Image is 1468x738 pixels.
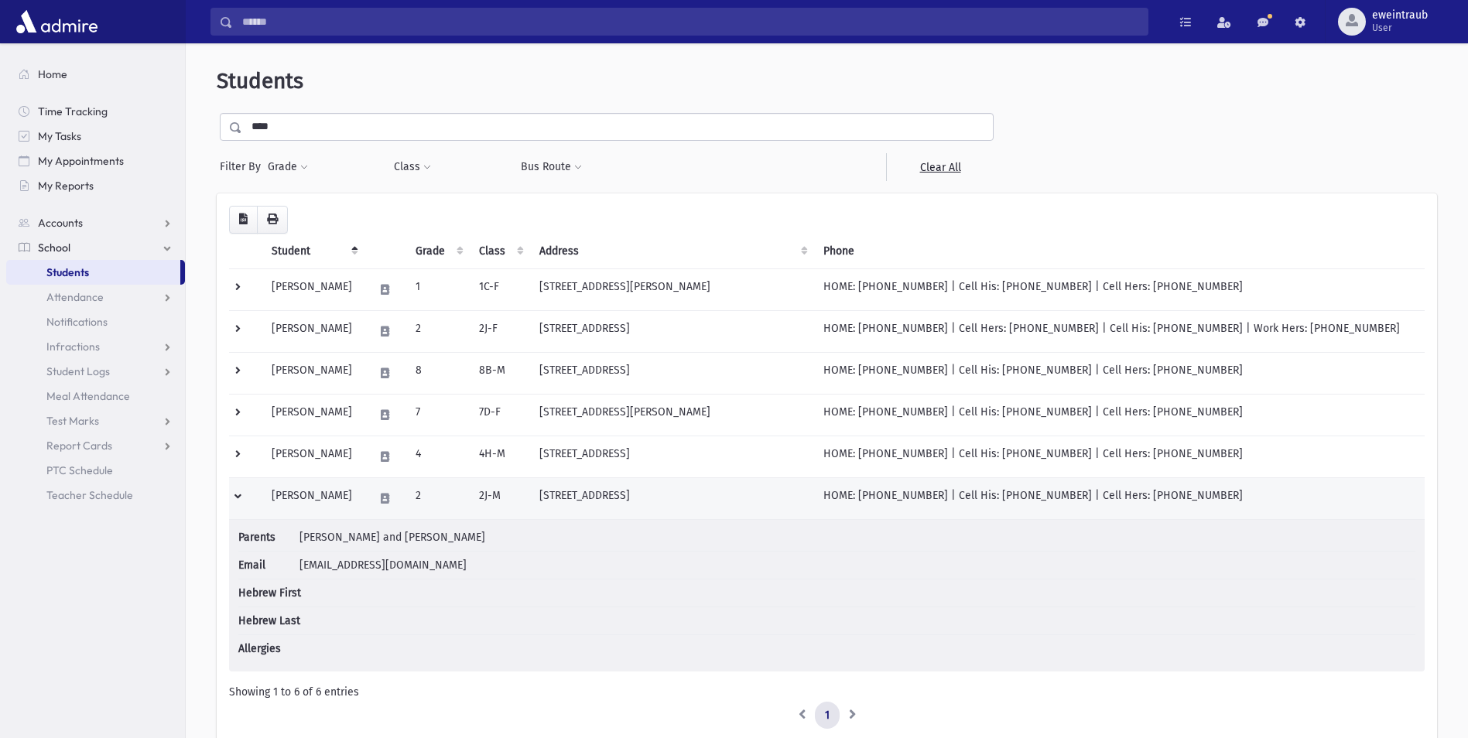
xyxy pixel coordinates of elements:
span: [PERSON_NAME] and [PERSON_NAME] [299,531,485,544]
td: HOME: [PHONE_NUMBER] | Cell His: [PHONE_NUMBER] | Cell Hers: [PHONE_NUMBER] [814,477,1425,519]
button: CSV [229,206,258,234]
td: 7 [406,394,470,436]
span: My Reports [38,179,94,193]
td: HOME: [PHONE_NUMBER] | Cell His: [PHONE_NUMBER] | Cell Hers: [PHONE_NUMBER] [814,268,1425,310]
span: Time Tracking [38,104,108,118]
td: [STREET_ADDRESS][PERSON_NAME] [530,268,813,310]
button: Grade [267,153,309,181]
span: Allergies [238,641,296,657]
a: Attendance [6,285,185,309]
span: Attendance [46,290,104,304]
th: Class: activate to sort column ascending [470,234,530,269]
a: Accounts [6,210,185,235]
td: [STREET_ADDRESS] [530,310,813,352]
div: Showing 1 to 6 of 6 entries [229,684,1425,700]
span: Teacher Schedule [46,488,133,502]
span: Accounts [38,216,83,230]
input: Search [233,8,1148,36]
th: Student: activate to sort column descending [262,234,364,269]
a: Report Cards [6,433,185,458]
span: My Tasks [38,129,81,143]
td: [PERSON_NAME] [262,394,364,436]
th: Address: activate to sort column ascending [530,234,813,269]
span: Infractions [46,340,100,354]
td: 2J-M [470,477,530,519]
span: [EMAIL_ADDRESS][DOMAIN_NAME] [299,559,467,572]
td: 2 [406,310,470,352]
span: Filter By [220,159,267,175]
td: [PERSON_NAME] [262,310,364,352]
img: AdmirePro [12,6,101,37]
td: [STREET_ADDRESS] [530,477,813,519]
span: Meal Attendance [46,389,130,403]
td: 8 [406,352,470,394]
span: eweintraub [1372,9,1428,22]
td: HOME: [PHONE_NUMBER] | Cell His: [PHONE_NUMBER] | Cell Hers: [PHONE_NUMBER] [814,394,1425,436]
td: HOME: [PHONE_NUMBER] | Cell Hers: [PHONE_NUMBER] | Cell His: [PHONE_NUMBER] | Work Hers: [PHONE_N... [814,310,1425,352]
span: Test Marks [46,414,99,428]
a: My Appointments [6,149,185,173]
a: School [6,235,185,260]
a: Student Logs [6,359,185,384]
a: 1 [815,702,840,729]
span: Students [217,68,303,94]
td: 2 [406,477,470,519]
a: Students [6,260,180,285]
span: Students [46,265,89,279]
span: Notifications [46,315,108,329]
td: [PERSON_NAME] [262,477,364,519]
th: Grade: activate to sort column ascending [406,234,470,269]
td: [STREET_ADDRESS] [530,436,813,477]
a: My Tasks [6,124,185,149]
td: 7D-F [470,394,530,436]
td: 4 [406,436,470,477]
button: Class [393,153,432,181]
span: My Appointments [38,154,124,168]
a: Clear All [886,153,994,181]
span: Report Cards [46,439,112,453]
button: Print [257,206,288,234]
a: Notifications [6,309,185,334]
span: Email [238,557,296,573]
td: [PERSON_NAME] [262,436,364,477]
a: My Reports [6,173,185,198]
th: Phone [814,234,1425,269]
button: Bus Route [520,153,583,181]
span: PTC Schedule [46,463,113,477]
span: Student Logs [46,364,110,378]
span: Hebrew First [238,585,301,601]
span: Parents [238,529,296,545]
span: School [38,241,70,255]
td: 2J-F [470,310,530,352]
a: Infractions [6,334,185,359]
td: 1C-F [470,268,530,310]
td: [STREET_ADDRESS] [530,352,813,394]
a: Home [6,62,185,87]
td: 1 [406,268,470,310]
td: 8B-M [470,352,530,394]
span: Home [38,67,67,81]
td: 4H-M [470,436,530,477]
td: [PERSON_NAME] [262,268,364,310]
a: Teacher Schedule [6,483,185,507]
span: User [1372,22,1428,34]
a: Test Marks [6,408,185,433]
td: [PERSON_NAME] [262,352,364,394]
span: Hebrew Last [238,613,300,629]
a: PTC Schedule [6,458,185,483]
a: Meal Attendance [6,384,185,408]
td: HOME: [PHONE_NUMBER] | Cell His: [PHONE_NUMBER] | Cell Hers: [PHONE_NUMBER] [814,436,1425,477]
a: Time Tracking [6,99,185,124]
td: HOME: [PHONE_NUMBER] | Cell His: [PHONE_NUMBER] | Cell Hers: [PHONE_NUMBER] [814,352,1425,394]
td: [STREET_ADDRESS][PERSON_NAME] [530,394,813,436]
